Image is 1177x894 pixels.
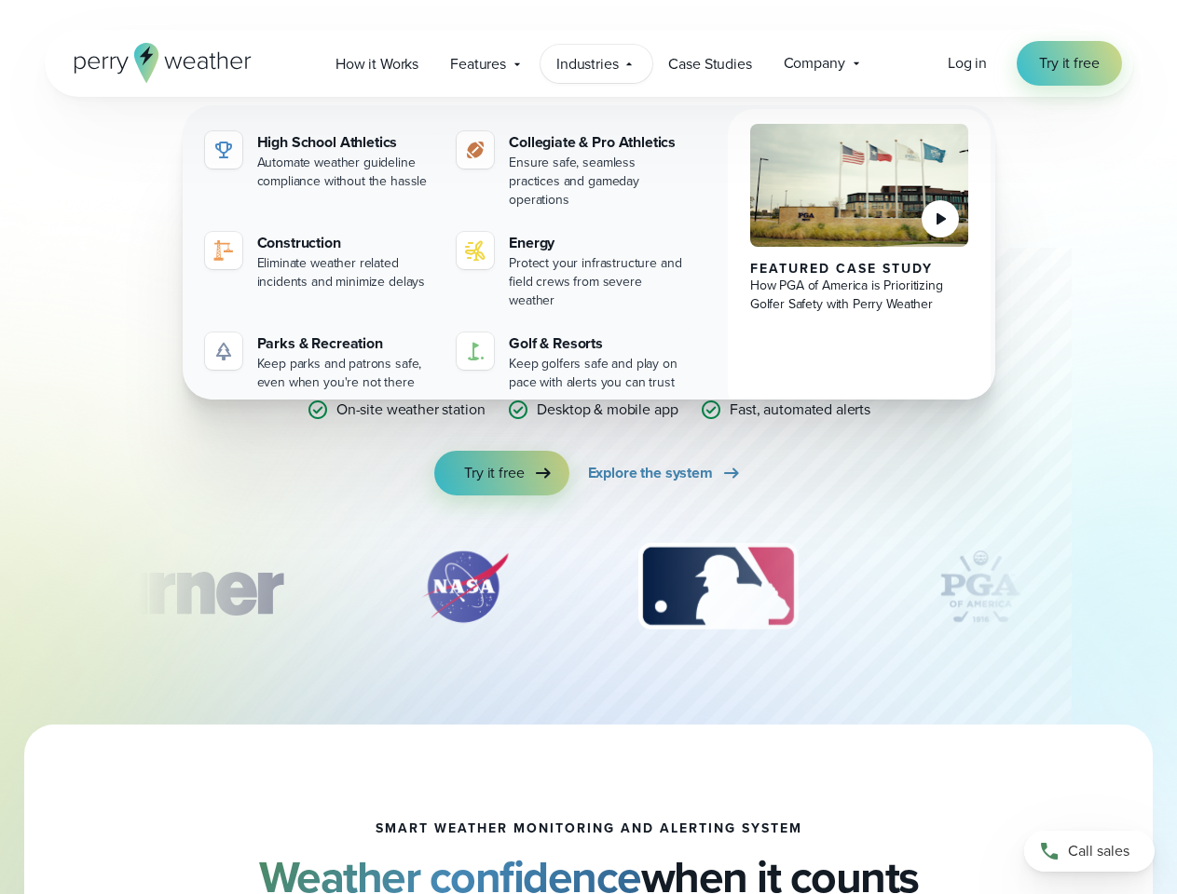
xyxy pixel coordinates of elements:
div: Construction [257,232,435,254]
a: Case Studies [652,45,767,83]
img: Turner-Construction_1.svg [45,540,309,633]
a: Try it free [1017,41,1121,86]
span: Log in [948,52,987,74]
a: Parks & Recreation Keep parks and patrons safe, even when you're not there [198,325,443,400]
a: High School Athletics Automate weather guideline compliance without the hassle [198,124,443,198]
div: High School Athletics [257,131,435,154]
a: Energy Protect your infrastructure and field crews from severe weather [449,224,694,318]
img: PGA.svg [906,540,1055,633]
div: Keep golfers safe and play on pace with alerts you can trust [509,355,687,392]
div: How PGA of America is Prioritizing Golfer Safety with Perry Weather [750,277,969,314]
span: Industries [556,53,618,75]
img: NASA.svg [400,540,530,633]
a: Golf & Resorts Keep golfers safe and play on pace with alerts you can trust [449,325,694,400]
img: PGA of America, Frisco Campus [750,124,969,247]
span: Case Studies [668,53,751,75]
img: proathletics-icon@2x-1.svg [464,139,486,161]
a: Try it free [434,451,568,495]
div: 1 of 12 [45,540,309,633]
img: parks-icon-grey.svg [212,340,235,362]
a: PGA of America, Frisco Campus Featured Case Study How PGA of America is Prioritizing Golfer Safet... [728,109,992,414]
span: Try it free [1039,52,1099,74]
h1: smart weather monitoring and alerting system [376,821,802,836]
div: Parks & Recreation [257,332,435,355]
p: On-site weather station [336,399,486,421]
a: How it Works [320,45,434,83]
a: Collegiate & Pro Athletics Ensure safe, seamless practices and gameday operations [449,124,694,217]
img: MLB.svg [620,540,816,633]
span: Try it free [464,462,524,484]
div: slideshow [138,540,1040,643]
div: 2 of 12 [400,540,530,633]
a: Construction Eliminate weather related incidents and minimize delays [198,224,443,299]
span: Explore the system [588,462,713,484]
img: highschool-icon.svg [212,139,235,161]
span: Call sales [1068,840,1129,862]
img: golf-iconV2.svg [464,340,486,362]
div: Featured Case Study [750,262,969,277]
div: 3 of 12 [620,540,816,633]
div: Automate weather guideline compliance without the hassle [257,154,435,191]
p: Desktop & mobile app [537,399,677,421]
div: Protect your infrastructure and field crews from severe weather [509,254,687,310]
span: How it Works [335,53,418,75]
img: noun-crane-7630938-1@2x.svg [212,239,235,262]
div: Energy [509,232,687,254]
div: Ensure safe, seamless practices and gameday operations [509,154,687,210]
div: Golf & Resorts [509,332,687,355]
span: Features [450,53,506,75]
div: 4 of 12 [906,540,1055,633]
div: Eliminate weather related incidents and minimize delays [257,254,435,291]
div: Collegiate & Pro Athletics [509,131,687,154]
a: Log in [948,52,987,74]
span: Company [784,52,845,74]
a: Explore the system [588,451,743,495]
a: Call sales [1024,831,1155,872]
p: Fast, automated alerts [730,399,870,421]
img: energy-icon@2x-1.svg [464,239,486,262]
div: Keep parks and patrons safe, even when you're not there [257,355,435,392]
